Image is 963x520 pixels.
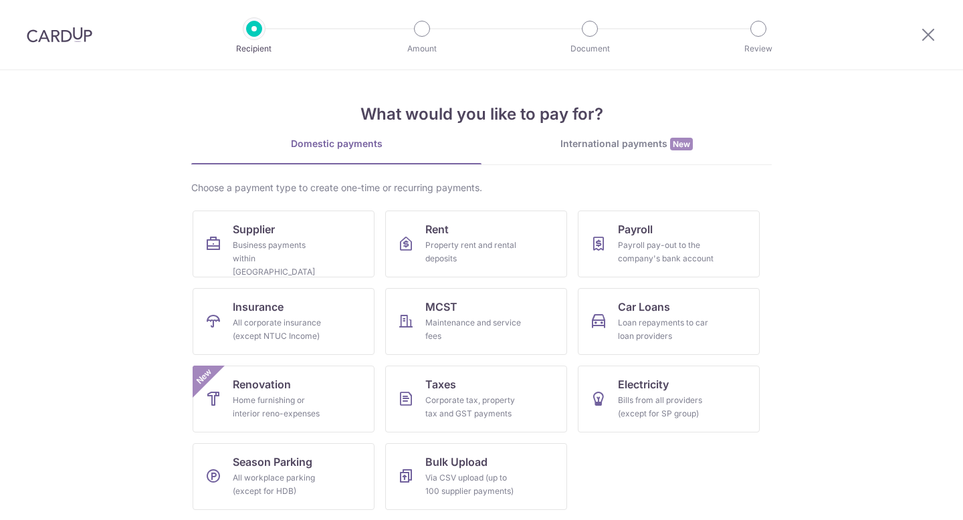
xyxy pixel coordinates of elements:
[425,471,522,498] div: Via CSV upload (up to 100 supplier payments)
[618,394,714,420] div: Bills from all providers (except for SP group)
[193,366,215,388] span: New
[233,221,275,237] span: Supplier
[193,288,374,355] a: InsuranceAll corporate insurance (except NTUC Income)
[618,376,669,392] span: Electricity
[372,42,471,55] p: Amount
[578,288,760,355] a: Car LoansLoan repayments to car loan providers
[205,42,304,55] p: Recipient
[618,299,670,315] span: Car Loans
[233,454,312,470] span: Season Parking
[27,27,92,43] img: CardUp
[233,239,329,279] div: Business payments within [GEOGRAPHIC_DATA]
[578,366,760,432] a: ElectricityBills from all providers (except for SP group)
[193,443,374,510] a: Season ParkingAll workplace parking (except for HDB)
[425,221,449,237] span: Rent
[425,394,522,420] div: Corporate tax, property tax and GST payments
[618,221,653,237] span: Payroll
[670,138,693,150] span: New
[709,42,808,55] p: Review
[233,299,284,315] span: Insurance
[193,366,374,432] a: RenovationHome furnishing or interior reno-expensesNew
[540,42,639,55] p: Document
[425,239,522,265] div: Property rent and rental deposits
[425,376,456,392] span: Taxes
[425,454,488,470] span: Bulk Upload
[233,394,329,420] div: Home furnishing or interior reno-expenses
[233,471,329,498] div: All workplace parking (except for HDB)
[425,316,522,343] div: Maintenance and service fees
[385,211,567,277] a: RentProperty rent and rental deposits
[385,288,567,355] a: MCSTMaintenance and service fees
[880,480,950,513] iframe: 打开一个小组件，您可以在其中找到更多信息
[618,239,714,265] div: Payroll pay-out to the company's bank account
[578,211,760,277] a: PayrollPayroll pay-out to the company's bank account
[191,137,481,150] div: Domestic payments
[618,316,714,343] div: Loan repayments to car loan providers
[481,137,772,151] div: International payments
[233,316,329,343] div: All corporate insurance (except NTUC Income)
[193,211,374,277] a: SupplierBusiness payments within [GEOGRAPHIC_DATA]
[191,181,772,194] div: Choose a payment type to create one-time or recurring payments.
[385,443,567,510] a: Bulk UploadVia CSV upload (up to 100 supplier payments)
[425,299,457,315] span: MCST
[385,366,567,432] a: TaxesCorporate tax, property tax and GST payments
[233,376,291,392] span: Renovation
[191,102,772,126] h4: What would you like to pay for?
